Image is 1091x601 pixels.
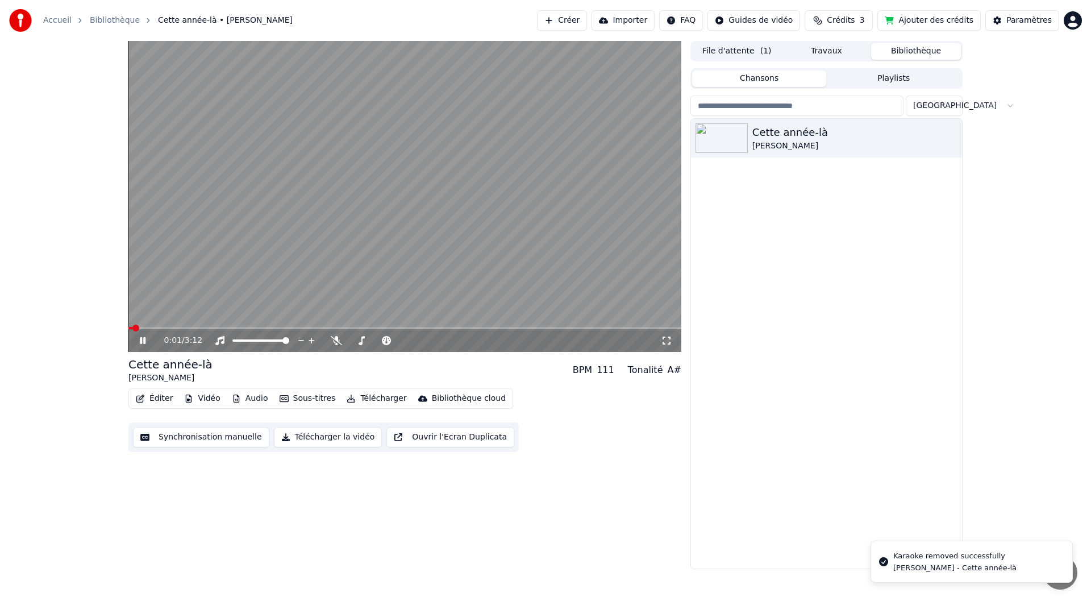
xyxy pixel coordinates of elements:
div: Karaoke removed successfully [893,550,1017,562]
button: Paramètres [985,10,1059,31]
span: 0:01 [164,335,182,346]
button: Chansons [692,71,827,87]
div: Cette année-là [752,125,957,140]
button: Synchronisation manuelle [133,427,269,447]
div: [PERSON_NAME] [752,140,957,152]
img: youka [9,9,32,32]
button: FAQ [659,10,703,31]
button: Créer [537,10,587,31]
button: Travaux [782,43,872,60]
button: File d'attente [692,43,782,60]
button: Télécharger [342,391,411,407]
span: Crédits [827,15,855,26]
div: [PERSON_NAME] [128,372,213,384]
a: Accueil [43,15,72,26]
div: [PERSON_NAME] - Cette année-là [893,563,1017,573]
div: Bibliothèque cloud [432,393,506,404]
div: BPM [573,363,592,377]
span: ( 1 ) [760,45,772,57]
span: 3:12 [185,335,202,346]
button: Bibliothèque [871,43,961,60]
button: Playlists [826,71,961,87]
span: 3 [860,15,865,26]
button: Importer [592,10,655,31]
button: Ouvrir l'Ecran Duplicata [386,427,514,447]
span: [GEOGRAPHIC_DATA] [913,100,997,111]
button: Ajouter des crédits [877,10,981,31]
div: 111 [597,363,614,377]
div: Tonalité [628,363,663,377]
div: Paramètres [1006,15,1052,26]
button: Éditer [131,391,177,407]
a: Bibliothèque [90,15,140,26]
button: Sous-titres [275,391,340,407]
button: Télécharger la vidéo [274,427,382,447]
div: / [164,335,191,346]
button: Vidéo [180,391,224,407]
span: Cette année-là • [PERSON_NAME] [158,15,293,26]
nav: breadcrumb [43,15,293,26]
button: Guides de vidéo [707,10,800,31]
button: Crédits3 [805,10,873,31]
div: A# [667,363,681,377]
button: Audio [227,391,273,407]
div: Cette année-là [128,357,213,372]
